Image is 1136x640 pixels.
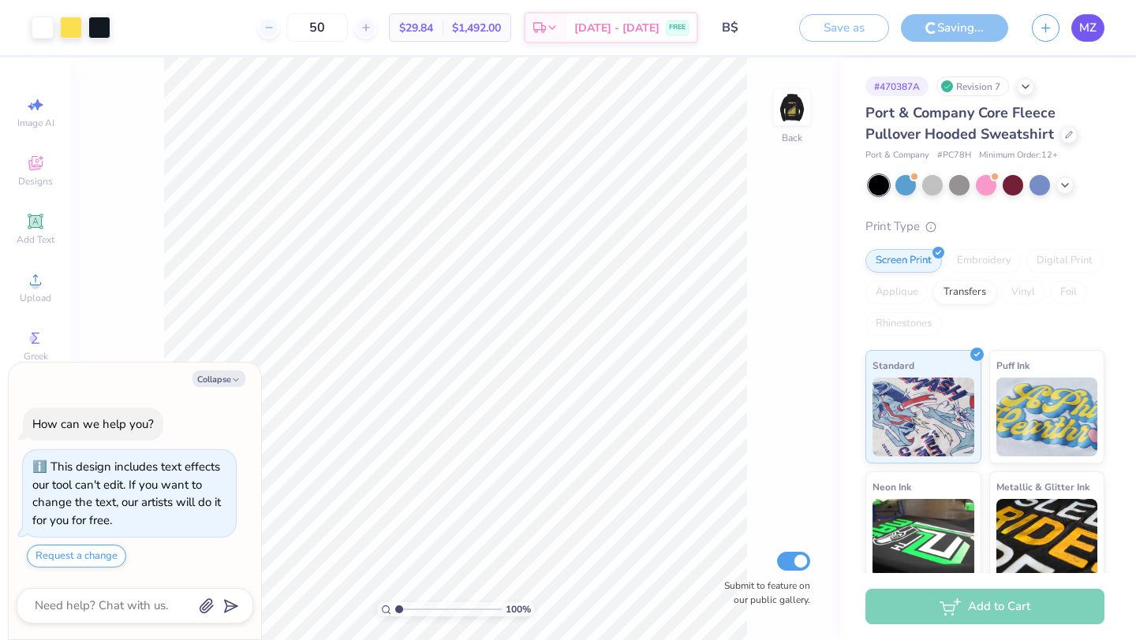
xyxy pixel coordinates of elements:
div: Print Type [865,218,1104,236]
img: Metallic & Glitter Ink [996,499,1098,578]
div: Embroidery [947,249,1022,273]
img: Neon Ink [873,499,974,578]
span: Metallic & Glitter Ink [996,478,1089,495]
span: Add Text [17,233,54,246]
div: Digital Print [1026,249,1103,273]
div: How can we help you? [32,416,154,432]
span: Greek [24,350,48,363]
span: FREE [669,22,686,33]
span: $29.84 [399,20,433,36]
div: Foil [1050,281,1087,304]
div: Back [782,131,802,145]
span: Standard [873,357,914,374]
span: Image AI [17,117,54,129]
img: Standard [873,378,974,456]
div: Vinyl [1001,281,1045,304]
div: Screen Print [865,249,942,273]
span: Upload [20,292,51,304]
input: – – [286,13,348,42]
span: 100 % [506,602,531,616]
input: Untitled Design [710,12,787,43]
span: Minimum Order: 12 + [979,149,1058,162]
button: Request a change [27,545,126,567]
a: MZ [1071,14,1104,42]
span: Port & Company Core Fleece Pullover Hooded Sweatshirt [865,103,1056,143]
div: Transfers [933,281,996,304]
span: Puff Ink [996,357,1029,374]
div: Applique [865,281,929,304]
span: MZ [1079,19,1097,37]
span: Neon Ink [873,478,911,495]
div: Rhinestones [865,312,942,336]
label: Submit to feature on our public gallery. [716,579,810,607]
span: Designs [18,175,53,188]
span: # PC78H [937,149,971,162]
span: Port & Company [865,149,929,162]
div: Revision 7 [936,76,1009,96]
button: Collapse [192,370,245,387]
div: # 470387A [865,76,929,96]
span: [DATE] - [DATE] [574,20,660,36]
img: Back [776,91,808,123]
div: This design includes text effects our tool can't edit. If you want to change the text, our artist... [32,459,221,528]
span: $1,492.00 [452,20,501,36]
img: Puff Ink [996,378,1098,456]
